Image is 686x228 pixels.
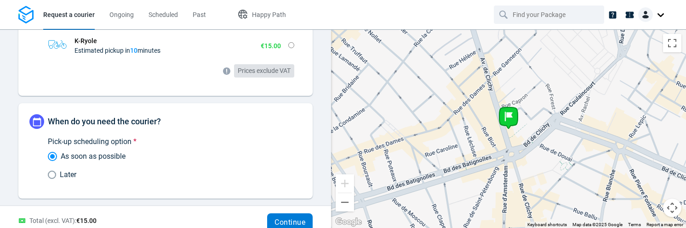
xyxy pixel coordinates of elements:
span: Continue [274,219,305,226]
strong: K-Ryole [74,37,97,44]
a: Report a map error [646,222,683,227]
strong: 10 [130,47,137,54]
span: Map data ©2025 Google [572,222,623,227]
span: Total (excl. VAT): [29,217,97,224]
span: As soon as possible [61,151,126,162]
span: Estimated pickup in minutes [74,47,160,54]
span: Scheduled [149,11,178,18]
img: Logo [18,6,34,24]
button: Keyboard shortcuts [527,222,567,228]
input: Find your Package [513,6,587,23]
span: Request a courier [43,11,95,18]
button: Zoom out [336,193,354,211]
span: Prices exclude VAT [238,67,291,74]
button: Zoom in [336,174,354,193]
span: Later [60,169,76,180]
a: Open this area in Google Maps (opens a new window) [333,216,364,228]
button: Toggle fullscreen view [663,34,681,52]
span: When do you need the courier? [48,117,161,126]
span: Ongoing [109,11,134,18]
img: Client [638,7,653,22]
a: Terms [628,222,641,227]
span: Happy Path [252,11,286,18]
span: €15.00 [261,42,281,50]
button: Map camera controls [663,199,681,217]
span: €15.00 [76,217,97,224]
span: Pick-up scheduling option [48,137,131,146]
img: Google [333,216,364,228]
span: Past [193,11,206,18]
